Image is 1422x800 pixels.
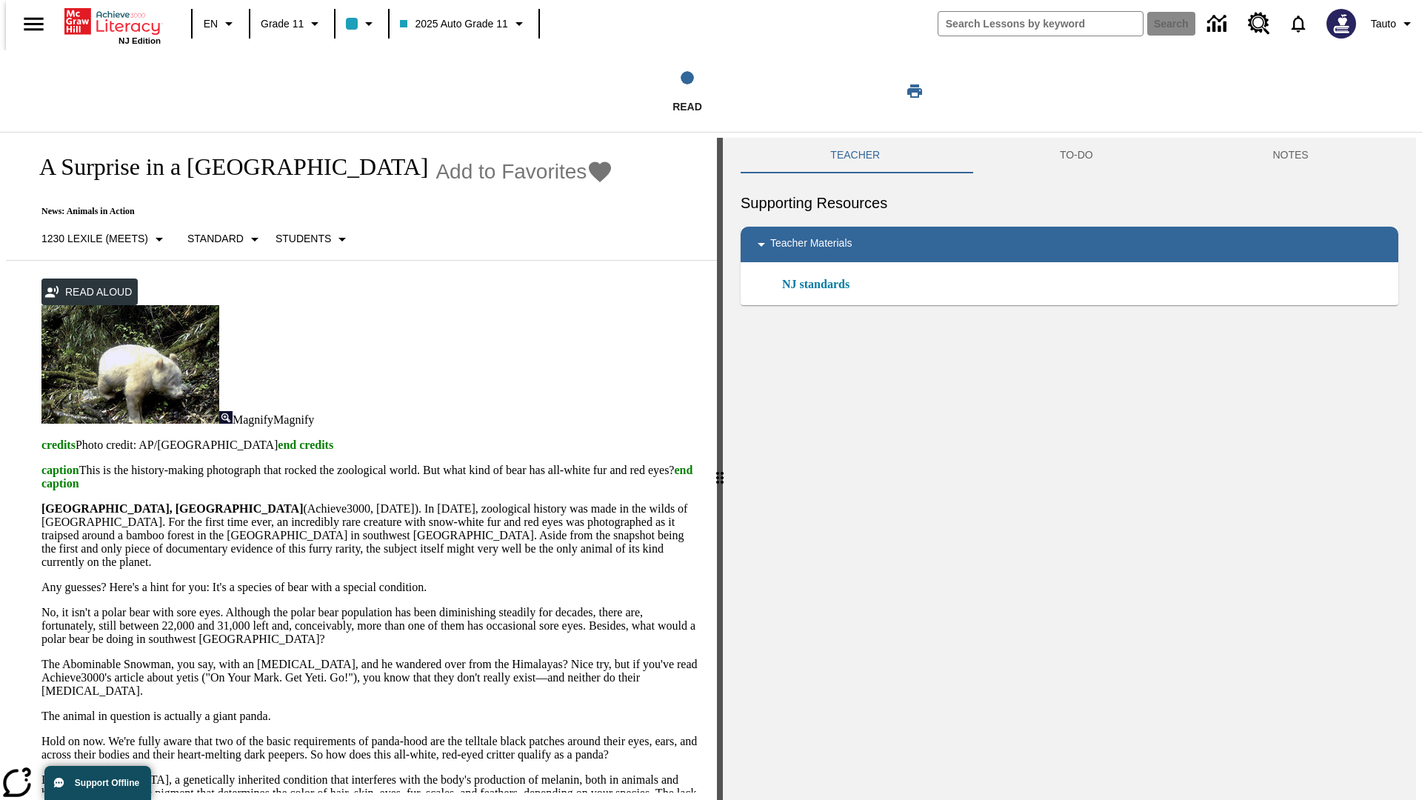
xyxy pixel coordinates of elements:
[41,581,699,594] p: Any guesses? Here's a hint for you: It's a species of bear with a special condition.
[41,305,219,424] img: albino pandas in China are sometimes mistaken for polar bears
[41,502,303,515] strong: [GEOGRAPHIC_DATA], [GEOGRAPHIC_DATA]
[64,5,161,45] div: Home
[255,10,330,37] button: Grade: Grade 11, Select a grade
[782,276,858,293] a: NJ standards
[41,439,699,452] p: Photo credit: AP/[GEOGRAPHIC_DATA]
[741,227,1398,262] div: Teacher Materials
[495,50,879,132] button: Read step 1 of 1
[24,206,613,217] p: News: Animals in Action
[1326,9,1356,39] img: Avatar
[340,10,384,37] button: Class color is light blue. Change class color
[197,10,244,37] button: Language: EN, Select a language
[1318,4,1365,43] button: Select a new avatar
[41,464,699,490] p: This is the history-making photograph that rocked the zoological world. But what kind of bear has...
[233,413,273,426] span: Magnify
[1183,138,1398,173] button: NOTES
[741,138,970,173] button: Teacher
[723,138,1416,800] div: activity
[276,231,331,247] p: Students
[741,191,1398,215] h6: Supporting Resources
[24,153,428,181] h1: A Surprise in a [GEOGRAPHIC_DATA]
[41,231,148,247] p: 1230 Lexile (Meets)
[1198,4,1239,44] a: Data Center
[273,413,314,426] span: Magnify
[717,138,723,800] div: Press Enter or Spacebar and then press right and left arrow keys to move the slider
[970,138,1184,173] button: TO-DO
[75,778,139,788] span: Support Offline
[41,279,138,306] button: Read Aloud
[938,12,1143,36] input: search field
[770,236,852,253] p: Teacher Materials
[891,78,938,104] button: Print
[44,766,151,800] button: Support Offline
[1279,4,1318,43] a: Notifications
[41,606,699,646] p: No, it isn't a polar bear with sore eyes. Although the polar bear population has been diminishing...
[672,101,702,113] span: Read
[741,138,1398,173] div: Instructional Panel Tabs
[36,226,174,253] button: Select Lexile, 1230 Lexile (Meets)
[278,439,333,451] span: end credits
[204,16,218,32] span: EN
[1239,4,1279,44] a: Resource Center, Will open in new tab
[400,16,507,32] span: 2025 Auto Grade 11
[181,226,270,253] button: Scaffolds, Standard
[41,658,699,698] p: The Abominable Snowman, you say, with an [MEDICAL_DATA], and he wandered over from the Himalayas?...
[435,159,613,184] button: Add to Favorites - A Surprise in a Bamboo Forest
[261,16,304,32] span: Grade 11
[41,464,692,490] span: end caption
[1371,16,1396,32] span: Tauto
[12,2,56,46] button: Open side menu
[6,138,717,793] div: reading
[41,735,699,761] p: Hold on now. We're fully aware that two of the basic requirements of panda-hood are the telltale ...
[41,502,699,569] p: (Achieve3000, [DATE]). In [DATE], zoological history was made in the wilds of [GEOGRAPHIC_DATA]. ...
[1365,10,1422,37] button: Profile/Settings
[187,231,244,247] p: Standard
[41,710,699,723] p: The animal in question is actually a giant panda.
[270,226,357,253] button: Select Student
[394,10,533,37] button: Class: 2025 Auto Grade 11, Select your class
[41,464,79,476] span: caption
[118,36,161,45] span: NJ Edition
[41,439,76,451] span: credits
[219,411,233,424] img: Magnify
[435,160,587,184] span: Add to Favorites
